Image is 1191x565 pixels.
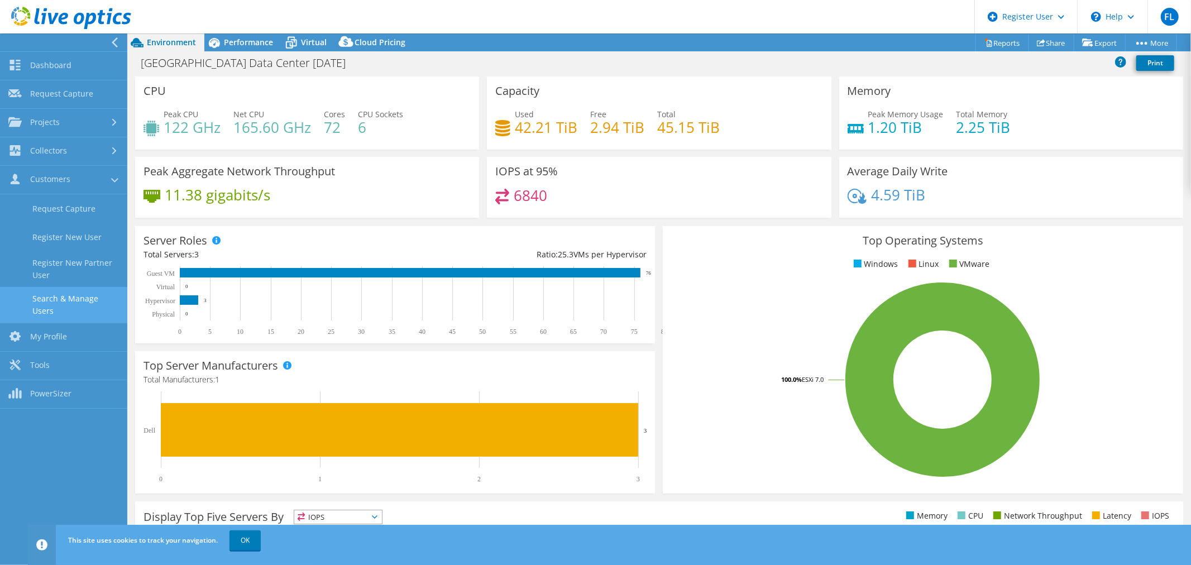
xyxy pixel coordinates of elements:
[570,328,577,336] text: 65
[185,311,188,317] text: 0
[194,249,199,260] span: 3
[229,530,261,550] a: OK
[851,258,898,270] li: Windows
[237,328,243,336] text: 10
[1091,12,1101,22] svg: \n
[233,109,264,119] span: Net CPU
[144,85,166,97] h3: CPU
[144,165,335,178] h3: Peak Aggregate Network Throughput
[136,57,363,69] h1: [GEOGRAPHIC_DATA] Data Center [DATE]
[395,248,647,261] div: Ratio: VMs per Hypervisor
[946,258,990,270] li: VMware
[147,270,175,277] text: Guest VM
[848,85,891,97] h3: Memory
[152,310,175,318] text: Physical
[1139,510,1169,522] li: IOPS
[449,328,456,336] text: 45
[144,374,647,386] h4: Total Manufacturers:
[477,475,481,483] text: 2
[657,121,720,133] h4: 45.15 TiB
[600,328,607,336] text: 70
[515,121,577,133] h4: 42.21 TiB
[646,270,652,276] text: 76
[298,328,304,336] text: 20
[389,328,395,336] text: 35
[144,248,395,261] div: Total Servers:
[510,328,516,336] text: 55
[204,298,207,303] text: 3
[956,121,1011,133] h4: 2.25 TiB
[318,475,322,483] text: 1
[358,109,403,119] span: CPU Sockets
[355,37,405,47] span: Cloud Pricing
[631,328,638,336] text: 75
[419,328,425,336] text: 40
[868,109,944,119] span: Peak Memory Usage
[1161,8,1179,26] span: FL
[514,189,547,202] h4: 6840
[294,510,382,524] span: IOPS
[1029,34,1074,51] a: Share
[515,109,534,119] span: Used
[540,328,547,336] text: 60
[147,37,196,47] span: Environment
[637,475,640,483] text: 3
[590,109,606,119] span: Free
[903,510,948,522] li: Memory
[324,109,345,119] span: Cores
[495,165,558,178] h3: IOPS at 95%
[159,475,162,483] text: 0
[358,328,365,336] text: 30
[164,121,221,133] h4: 122 GHz
[868,121,944,133] h4: 1.20 TiB
[178,328,181,336] text: 0
[165,189,270,201] h4: 11.38 gigabits/s
[975,34,1029,51] a: Reports
[848,165,948,178] h3: Average Daily Write
[267,328,274,336] text: 15
[144,427,155,434] text: Dell
[358,121,403,133] h4: 6
[144,234,207,247] h3: Server Roles
[871,189,925,201] h4: 4.59 TiB
[185,284,188,289] text: 0
[495,85,539,97] h3: Capacity
[644,427,647,434] text: 3
[301,37,327,47] span: Virtual
[955,510,983,522] li: CPU
[991,510,1082,522] li: Network Throughput
[68,535,218,545] span: This site uses cookies to track your navigation.
[1089,510,1131,522] li: Latency
[671,234,1174,247] h3: Top Operating Systems
[144,360,278,372] h3: Top Server Manufacturers
[906,258,939,270] li: Linux
[1136,55,1174,71] a: Print
[590,121,644,133] h4: 2.94 TiB
[802,375,824,384] tspan: ESXi 7.0
[479,328,486,336] text: 50
[164,109,198,119] span: Peak CPU
[156,283,175,291] text: Virtual
[328,328,334,336] text: 25
[781,375,802,384] tspan: 100.0%
[324,121,345,133] h4: 72
[224,37,273,47] span: Performance
[233,121,311,133] h4: 165.60 GHz
[215,374,219,385] span: 1
[145,297,175,305] text: Hypervisor
[956,109,1008,119] span: Total Memory
[558,249,573,260] span: 25.3
[1074,34,1126,51] a: Export
[1125,34,1177,51] a: More
[657,109,676,119] span: Total
[208,328,212,336] text: 5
